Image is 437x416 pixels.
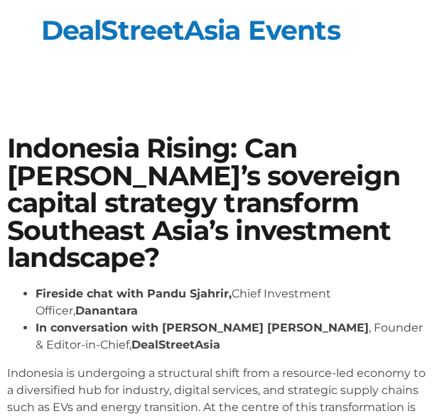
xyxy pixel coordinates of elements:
strong: Fireside chat with Pandu Sjahrir, [36,287,232,300]
strong: DealStreetAsia [131,338,220,351]
strong: Danantara [75,304,138,317]
a: DealStreetAsia Events [41,13,340,47]
li: Chief Investment Officer, [36,285,430,319]
li: , Founder & Editor-in-Chief, [36,319,430,354]
strong: In conversation with [PERSON_NAME] [PERSON_NAME] [36,321,369,334]
h1: Indonesia Rising: Can [PERSON_NAME]’s sovereign capital strategy transform Southeast Asia’s inves... [7,135,430,271]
